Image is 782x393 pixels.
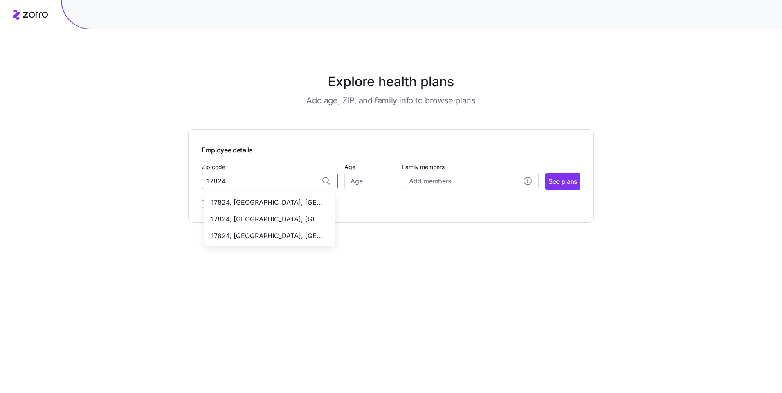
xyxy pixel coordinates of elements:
h3: Add age, ZIP, and family info to browse plans [306,95,475,106]
span: 17824, [GEOGRAPHIC_DATA], [GEOGRAPHIC_DATA] [211,197,326,208]
button: Add membersadd icon [402,173,538,189]
span: Add members [409,176,451,186]
h1: Explore health plans [209,72,574,92]
label: Age [344,163,355,172]
span: Family members [402,163,538,171]
label: Zip code [202,163,225,172]
span: 17824, [GEOGRAPHIC_DATA], [GEOGRAPHIC_DATA] [211,231,326,241]
span: Employee details [202,143,253,155]
span: See plans [548,176,577,187]
input: Age [344,173,395,189]
button: See plans [545,173,580,190]
span: 17824, [GEOGRAPHIC_DATA], [GEOGRAPHIC_DATA] [211,214,326,224]
input: Zip code [202,173,338,189]
svg: add icon [524,177,532,185]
